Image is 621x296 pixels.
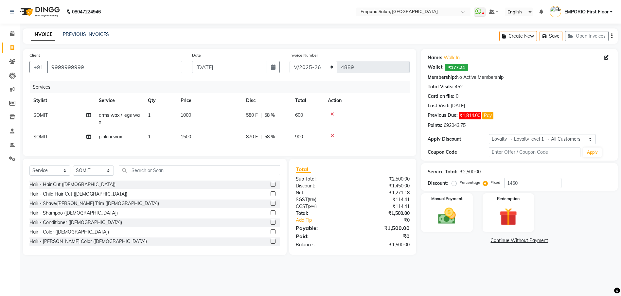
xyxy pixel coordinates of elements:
[181,134,191,140] span: 1500
[428,180,448,187] div: Discount:
[291,203,353,210] div: ( )
[181,112,191,118] span: 1000
[460,168,481,175] div: ₹2,500.00
[33,112,48,118] span: SOMIT
[33,134,48,140] span: SOMIT
[148,112,151,118] span: 1
[260,112,262,119] span: |
[291,189,353,196] div: Net:
[296,166,311,173] span: Total
[99,134,122,140] span: pinkini wax
[363,217,415,224] div: ₹0
[451,102,465,109] div: [DATE]
[192,52,201,58] label: Date
[444,122,466,129] div: 692043.75
[353,224,415,232] div: ₹1,500.00
[353,232,415,240] div: ₹0
[29,238,147,245] div: Hair - [PERSON_NAME] Color ([DEMOGRAPHIC_DATA])
[291,176,353,183] div: Sub Total:
[565,31,609,41] button: Open Invoices
[291,241,353,248] div: Balance :
[353,183,415,189] div: ₹1,450.00
[489,147,580,157] input: Enter Offer / Coupon Code
[353,176,415,183] div: ₹2,500.00
[431,196,463,202] label: Manual Payment
[422,237,616,244] a: Continue Without Payment
[29,210,118,217] div: Hair - Shampoo ([DEMOGRAPHIC_DATA])
[459,180,480,185] label: Percentage
[291,224,353,232] div: Payable:
[324,93,410,108] th: Action
[29,52,40,58] label: Client
[428,168,457,175] div: Service Total:
[428,102,450,109] div: Last Visit:
[290,52,318,58] label: Invoice Number
[353,210,415,217] div: ₹1,500.00
[291,183,353,189] div: Discount:
[583,148,602,157] button: Apply
[428,122,442,129] div: Points:
[433,206,461,226] img: _cash.svg
[264,112,275,119] span: 58 %
[497,196,520,202] label: Redemption
[428,136,489,143] div: Apply Discount
[353,196,415,203] div: ₹114.41
[428,74,611,81] div: No Active Membership
[482,112,493,119] button: Pay
[428,83,453,90] div: Total Visits:
[260,133,262,140] span: |
[29,181,115,188] div: Hair - Hair Cut ([DEMOGRAPHIC_DATA])
[494,206,523,228] img: _gift.svg
[31,29,55,41] a: INVOICE
[29,61,48,73] button: +91
[456,93,458,100] div: 0
[353,203,415,210] div: ₹114.41
[177,93,242,108] th: Price
[29,219,122,226] div: Hair - Conditioner ([DEMOGRAPHIC_DATA])
[295,134,303,140] span: 900
[29,200,159,207] div: Hair - Shave/[PERSON_NAME] Trim ([DEMOGRAPHIC_DATA])
[428,54,442,61] div: Name:
[428,74,456,81] div: Membership:
[564,9,609,15] span: EMPORIO First Floor
[428,64,444,71] div: Wallet:
[428,93,454,100] div: Card on file:
[29,229,109,235] div: Hair - Color ([DEMOGRAPHIC_DATA])
[550,6,561,17] img: EMPORIO First Floor
[296,197,308,202] span: SGST
[291,93,324,108] th: Total
[295,112,303,118] span: 600
[296,203,308,209] span: CGST
[30,81,415,93] div: Services
[455,83,463,90] div: 452
[353,241,415,248] div: ₹1,500.00
[144,93,177,108] th: Qty
[148,134,151,140] span: 1
[428,149,489,156] div: Coupon Code
[309,204,315,209] span: 9%
[47,61,182,73] input: Search by Name/Mobile/Email/Code
[63,31,109,37] a: PREVIOUS INVOICES
[29,191,127,198] div: Hair - Child Hair Cut ([DEMOGRAPHIC_DATA])
[499,31,537,41] button: Create New
[119,165,280,175] input: Search or Scan
[540,31,562,41] button: Save
[291,210,353,217] div: Total:
[291,196,353,203] div: ( )
[291,217,363,224] a: Add Tip
[246,112,258,119] span: 580 F
[353,189,415,196] div: ₹1,271.18
[99,112,140,125] span: arms wax / legs wax
[309,197,315,202] span: 9%
[72,3,101,21] b: 08047224946
[428,112,458,119] div: Previous Due:
[242,93,291,108] th: Disc
[264,133,275,140] span: 58 %
[490,180,500,185] label: Fixed
[246,133,258,140] span: 870 F
[445,64,468,71] span: ₹177.24
[444,54,460,61] a: Walk In
[29,93,95,108] th: Stylist
[95,93,144,108] th: Service
[291,232,353,240] div: Paid:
